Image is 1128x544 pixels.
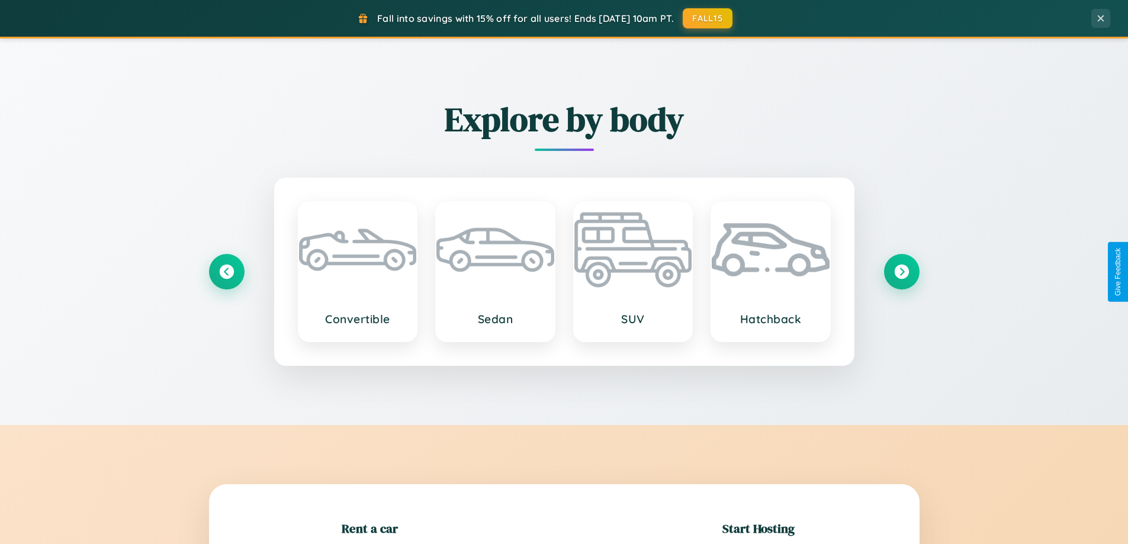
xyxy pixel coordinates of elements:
[586,312,680,326] h3: SUV
[311,312,405,326] h3: Convertible
[342,520,398,537] h2: Rent a car
[722,520,795,537] h2: Start Hosting
[448,312,542,326] h3: Sedan
[209,96,920,142] h2: Explore by body
[683,8,732,28] button: FALL15
[1114,248,1122,296] div: Give Feedback
[724,312,818,326] h3: Hatchback
[377,12,674,24] span: Fall into savings with 15% off for all users! Ends [DATE] 10am PT.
